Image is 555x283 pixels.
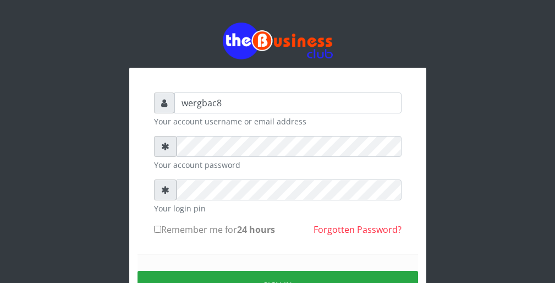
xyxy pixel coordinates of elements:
[154,226,161,233] input: Remember me for24 hours
[154,203,402,214] small: Your login pin
[154,159,402,171] small: Your account password
[237,224,275,236] b: 24 hours
[154,116,402,127] small: Your account username or email address
[154,223,275,236] label: Remember me for
[314,224,402,236] a: Forgotten Password?
[174,92,402,113] input: Username or email address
